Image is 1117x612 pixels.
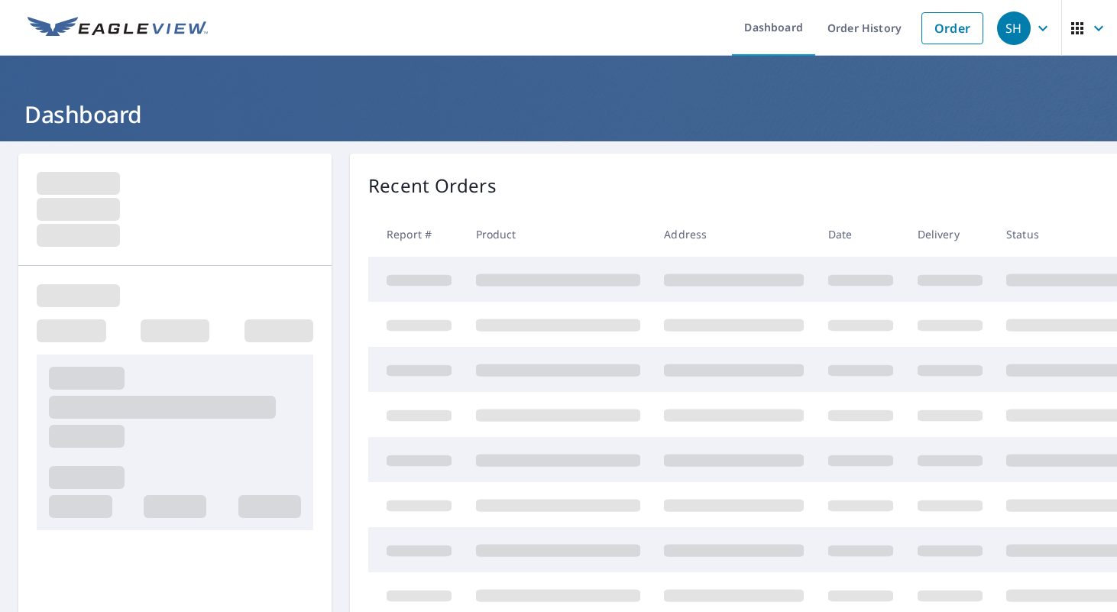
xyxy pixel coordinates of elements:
p: Recent Orders [368,172,497,199]
th: Date [816,212,905,257]
a: Order [921,12,983,44]
th: Product [464,212,652,257]
th: Address [652,212,816,257]
th: Report # [368,212,464,257]
div: SH [997,11,1031,45]
th: Delivery [905,212,995,257]
h1: Dashboard [18,99,1099,130]
img: EV Logo [28,17,208,40]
